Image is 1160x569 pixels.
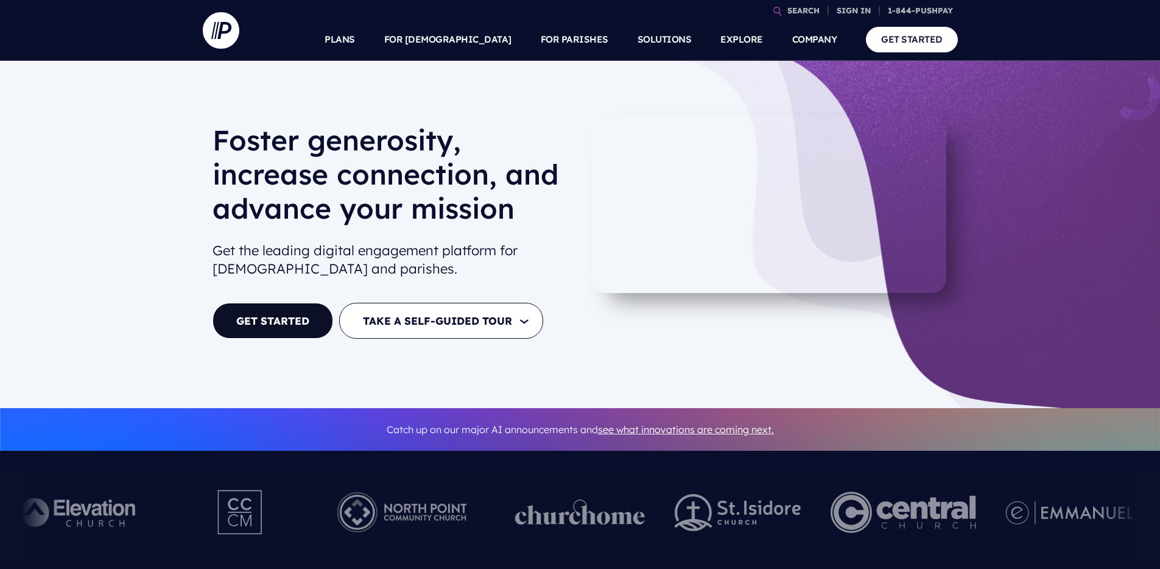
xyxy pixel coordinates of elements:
[213,236,571,284] h2: Get the leading digital engagement platform for [DEMOGRAPHIC_DATA] and parishes.
[866,27,958,52] a: GET STARTED
[213,416,948,444] p: Catch up on our major AI announcements and
[213,303,333,339] a: GET STARTED
[515,500,645,525] img: pp_logos_1
[318,479,486,546] img: Pushpay_Logo__NorthPoint
[325,18,355,61] a: PLANS
[541,18,608,61] a: FOR PARISHES
[192,479,289,546] img: Pushpay_Logo__CCM
[831,479,976,546] img: Central Church Henderson NV
[213,123,571,235] h1: Foster generosity, increase connection, and advance your mission
[675,494,801,531] img: pp_logos_2
[598,423,774,436] a: see what innovations are coming next.
[792,18,837,61] a: COMPANY
[638,18,692,61] a: SOLUTIONS
[720,18,763,61] a: EXPLORE
[384,18,511,61] a: FOR [DEMOGRAPHIC_DATA]
[339,303,543,339] button: TAKE A SELF-GUIDED TOUR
